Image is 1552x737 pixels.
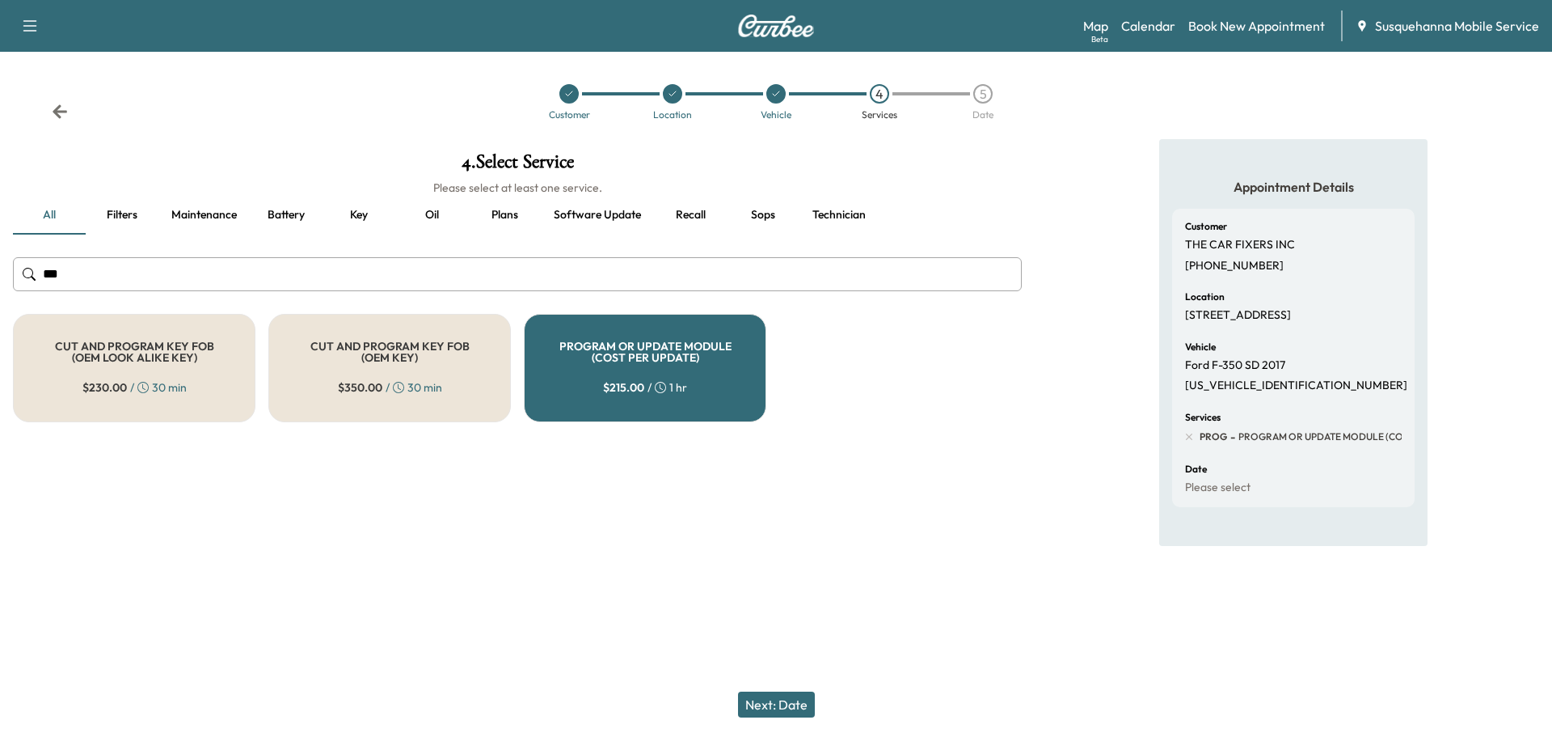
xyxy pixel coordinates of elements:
span: - [1227,429,1235,445]
div: Date [972,110,993,120]
div: Vehicle [761,110,791,120]
h6: Customer [1185,222,1227,231]
div: / 30 min [82,379,187,396]
p: Please select [1185,481,1250,495]
button: Sops [727,196,799,235]
a: Calendar [1121,16,1175,36]
button: Software update [541,196,654,235]
div: / 1 hr [603,379,687,396]
span: $ 350.00 [338,379,382,396]
span: $ 215.00 [603,379,644,396]
p: [STREET_ADDRESS] [1185,308,1291,323]
div: Services [862,110,897,120]
button: Maintenance [158,196,250,235]
button: Recall [654,196,727,235]
button: Technician [799,196,879,235]
h5: Appointment Details [1172,178,1415,196]
p: Ford F-350 SD 2017 [1185,358,1285,373]
h6: Please select at least one service. [13,180,1022,196]
div: Customer [549,110,590,120]
a: Book New Appointment [1188,16,1325,36]
div: Back [52,104,68,120]
p: [PHONE_NUMBER] [1185,259,1284,273]
div: Beta [1091,33,1108,45]
h5: CUT AND PROGRAM KEY FOB (OEM LOOK ALIKE KEY) [40,341,229,363]
button: Key [323,196,395,235]
button: Plans [468,196,541,235]
span: PROG [1200,430,1227,443]
span: $ 230.00 [82,379,127,396]
h5: PROGRAM OR UPDATE MODULE (COST PER UPDATE) [550,341,740,363]
div: 4 [870,84,889,104]
div: / 30 min [338,379,442,396]
img: Curbee Logo [737,15,815,37]
h6: Vehicle [1185,342,1216,352]
div: basic tabs example [13,196,1022,235]
h6: Date [1185,464,1207,474]
h6: Location [1185,292,1225,302]
span: Susquehanna Mobile Service [1375,16,1539,36]
p: [US_VEHICLE_IDENTIFICATION_NUMBER] [1185,379,1407,393]
button: Next: Date [738,692,815,718]
a: MapBeta [1083,16,1108,36]
h5: CUT AND PROGRAM KEY FOB (OEM KEY) [295,341,484,363]
h6: Services [1185,413,1221,422]
p: THE CAR FIXERS INC [1185,238,1295,252]
button: all [13,196,86,235]
h1: 4 . Select Service [13,152,1022,180]
button: Filters [86,196,158,235]
span: PROGRAM OR UPDATE MODULE (COST PER UPDATE) [1235,430,1475,443]
div: 5 [973,84,993,104]
div: Location [653,110,692,120]
button: Oil [395,196,468,235]
button: Battery [250,196,323,235]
